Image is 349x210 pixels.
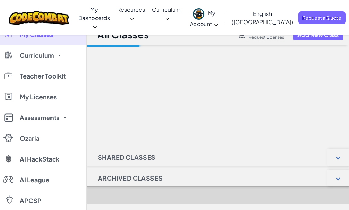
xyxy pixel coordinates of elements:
[152,6,181,13] span: Curriculum
[184,3,224,33] a: My Account
[232,10,293,26] span: English ([GEOGRAPHIC_DATA])
[20,31,53,38] span: My Classes
[78,6,110,21] span: My Dashboards
[193,8,204,20] img: avatar
[190,9,218,27] span: My Account
[20,94,57,100] span: My Licenses
[20,177,49,183] span: AI League
[249,35,285,40] a: Request Licenses
[20,115,59,121] span: Assessments
[87,149,166,166] h1: Shared Classes
[20,73,66,79] span: Teacher Toolkit
[298,11,346,24] a: Request a Quote
[20,52,54,58] span: Curriculum
[117,6,145,13] span: Resources
[87,170,173,187] h1: Archived Classes
[20,135,39,141] span: Ozaria
[9,11,69,25] img: CodeCombat logo
[20,156,59,162] span: AI HackStack
[228,4,296,31] a: English ([GEOGRAPHIC_DATA])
